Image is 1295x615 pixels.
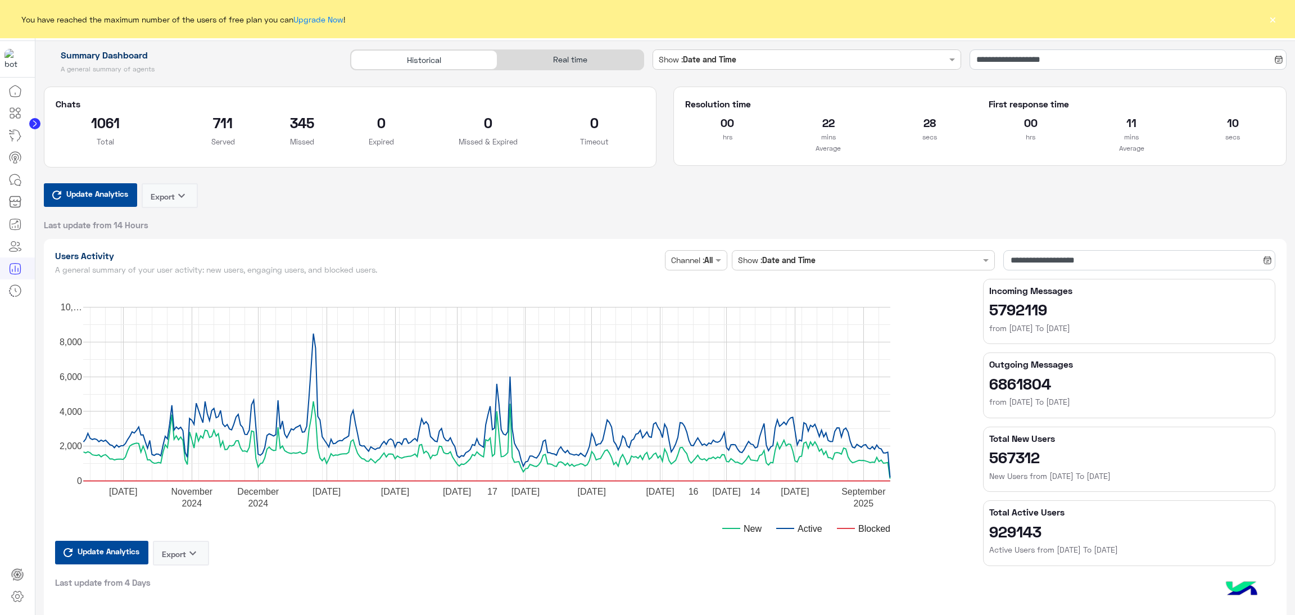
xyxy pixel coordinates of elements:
text: [DATE] [712,486,740,496]
p: Average [989,143,1275,154]
h2: 711 [173,114,273,132]
h2: 1061 [56,114,156,132]
text: 2024 [182,498,202,508]
h2: 00 [685,114,769,132]
h5: Resolution time [685,98,971,110]
h2: 567312 [989,448,1269,466]
text: 0 [77,476,82,486]
text: [DATE] [381,486,409,496]
h6: Active Users from [DATE] To [DATE] [989,544,1269,555]
text: December [237,486,279,496]
span: You have reached the maximum number of the users of free plan you can ! [21,13,345,25]
p: Missed & Expired [449,136,527,147]
text: [DATE] [781,486,809,496]
h5: A general summary of your user activity: new users, engaging users, and blocked users. [55,265,661,274]
p: Average [685,143,971,154]
h6: from [DATE] To [DATE] [989,323,1269,334]
h2: 0 [544,114,645,132]
h2: 6861804 [989,374,1269,392]
h2: 28 [888,114,972,132]
h5: First response time [989,98,1275,110]
i: keyboard_arrow_down [175,189,188,202]
text: September [841,486,886,496]
button: Update Analytics [55,541,148,564]
text: 2025 [853,498,873,508]
p: mins [786,132,871,143]
h2: 0 [449,114,527,132]
img: hulul-logo.png [1222,570,1261,609]
svg: A chart. [55,279,963,549]
p: hrs [685,132,769,143]
a: Upgrade Now [293,15,343,24]
h2: 5792119 [989,300,1269,318]
text: 17 [487,486,497,496]
button: Exportkeyboard_arrow_down [142,183,198,208]
p: Served [173,136,273,147]
p: Total [56,136,156,147]
h5: Incoming Messages [989,285,1269,296]
button: Update Analytics [44,183,137,207]
text: [DATE] [577,486,605,496]
div: Real time [497,50,644,70]
p: secs [1190,132,1275,143]
text: 10,… [60,302,81,312]
h2: 22 [786,114,871,132]
text: [DATE] [109,486,137,496]
text: 4,000 [59,406,81,416]
text: 6,000 [59,372,81,381]
div: Historical [351,50,497,70]
button: × [1267,13,1278,25]
h5: Total New Users [989,433,1269,444]
text: [DATE] [442,486,470,496]
h1: Summary Dashboard [44,49,338,61]
h2: 11 [1089,114,1174,132]
h2: 345 [290,114,314,132]
h6: New Users from [DATE] To [DATE] [989,471,1269,482]
p: secs [888,132,972,143]
h6: from [DATE] To [DATE] [989,396,1269,408]
h2: 929143 [989,522,1269,540]
p: mins [1089,132,1174,143]
span: Update Analytics [64,186,131,201]
text: 2024 [248,498,268,508]
i: keyboard_arrow_down [186,546,200,560]
text: 2,000 [59,441,81,451]
h2: 0 [331,114,432,132]
h5: Total Active Users [989,507,1269,518]
text: Blocked [858,523,890,533]
h2: 10 [1190,114,1275,132]
p: hrs [989,132,1073,143]
h1: Users Activity [55,250,661,261]
text: Active [798,523,822,533]
text: New [744,523,762,533]
p: Expired [331,136,432,147]
p: Missed [290,136,314,147]
text: 16 [688,486,698,496]
p: Timeout [544,136,645,147]
h5: Chats [56,98,645,110]
button: Exportkeyboard_arrow_down [153,541,209,566]
h5: Outgoing Messages [989,359,1269,370]
span: Last update from 14 Hours [44,219,148,230]
text: 8,000 [59,337,81,346]
h2: 00 [989,114,1073,132]
text: [DATE] [511,486,539,496]
text: [DATE] [646,486,674,496]
text: November [171,486,212,496]
h5: A general summary of agents [44,65,338,74]
span: Last update from 4 Days [55,577,151,588]
text: [DATE] [312,486,340,496]
span: Update Analytics [75,544,142,559]
img: 1403182699927242 [4,49,25,69]
text: 14 [750,486,760,496]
